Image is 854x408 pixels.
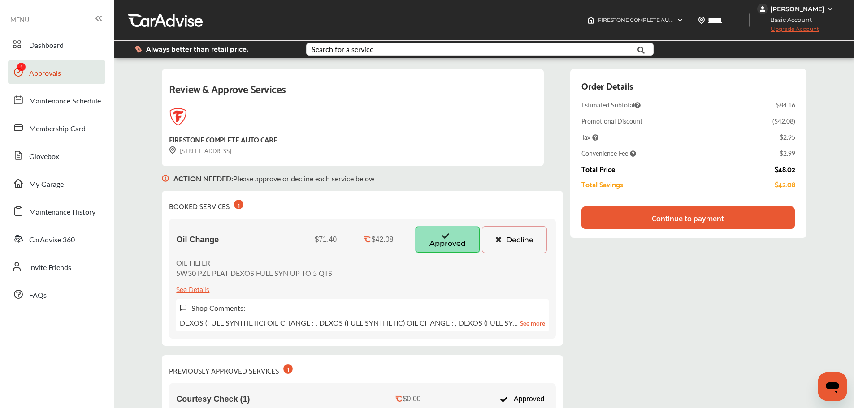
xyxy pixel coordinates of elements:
[581,180,623,188] div: Total Savings
[8,144,105,167] a: Glovebox
[169,133,277,145] div: FIRESTONE COMPLETE AUTO CARE
[581,78,633,93] div: Order Details
[29,151,59,163] span: Glovebox
[176,395,250,404] span: Courtesy Check (1)
[8,255,105,278] a: Invite Friends
[8,60,105,84] a: Approvals
[749,13,750,27] img: header-divider.bc55588e.svg
[587,17,594,24] img: header-home-logo.8d720a4f.svg
[234,200,243,209] div: 1
[29,290,47,301] span: FAQs
[818,372,847,401] iframe: Button to launch messaging window
[176,235,219,245] span: Oil Change
[8,33,105,56] a: Dashboard
[169,145,231,155] div: [STREET_ADDRESS]
[162,166,169,191] img: svg+xml;base64,PHN2ZyB3aWR0aD0iMTYiIGhlaWdodD0iMTciIHZpZXdCb3g9IjAgMCAxNiAxNyIgZmlsbD0ibm9uZSIgeG...
[312,46,373,53] div: Search for a service
[8,88,105,112] a: Maintenance Schedule
[780,133,795,142] div: $2.95
[757,26,819,37] span: Upgrade Account
[169,146,176,154] img: svg+xml;base64,PHN2ZyB3aWR0aD0iMTYiIGhlaWdodD0iMTciIHZpZXdCb3g9IjAgMCAxNiAxNyIgZmlsbD0ibm9uZSIgeG...
[495,391,549,408] div: Approved
[758,15,819,25] span: Basic Account
[772,116,795,125] div: ( $42.08 )
[8,283,105,306] a: FAQs
[176,283,209,295] div: See Details
[8,116,105,139] a: Membership Card
[8,199,105,223] a: Maintenance History
[581,116,642,125] div: Promotional Discount
[146,46,248,52] span: Always better than retail price.
[676,17,684,24] img: header-down-arrow.9dd2ce7d.svg
[770,5,824,13] div: [PERSON_NAME]
[415,226,480,253] button: Approved
[372,236,394,244] div: $42.08
[698,17,705,24] img: location_vector.a44bc228.svg
[29,262,71,274] span: Invite Friends
[581,100,641,109] span: Estimated Subtotal
[135,45,142,53] img: dollor_label_vector.a70140d1.svg
[180,318,545,328] p: DEXOS (FULL SYNTHETIC) OIL CHANGE : , DEXOS (FULL SYNTHETIC) OIL CHANGE : , DEXOS (FULL SY…
[191,303,245,313] label: Shop Comments:
[775,180,795,188] div: $42.08
[29,179,64,190] span: My Garage
[29,123,86,135] span: Membership Card
[775,165,795,173] div: $48.02
[29,234,75,246] span: CarAdvise 360
[315,236,337,244] div: $71.40
[29,68,61,79] span: Approvals
[581,133,598,142] span: Tax
[169,362,293,376] div: PREVIOUSLY APPROVED SERVICES
[29,95,101,107] span: Maintenance Schedule
[757,4,768,14] img: jVpblrzwTbfkPYzPPzSLxeg0AAAAASUVORK5CYII=
[10,16,29,23] span: MENU
[169,80,536,108] div: Review & Approve Services
[403,395,421,403] div: $0.00
[8,227,105,250] a: CarAdvise 360
[776,100,795,109] div: $84.16
[176,268,332,278] p: 5W30 PZL PLAT DEXOS FULL SYN UP TO 5 QTS
[169,198,243,212] div: BOOKED SERVICES
[29,206,95,218] span: Maintenance History
[180,304,187,312] img: svg+xml;base64,PHN2ZyB3aWR0aD0iMTYiIGhlaWdodD0iMTciIHZpZXdCb3g9IjAgMCAxNiAxNyIgZmlsbD0ibm9uZSIgeG...
[482,226,547,253] button: Decline
[173,173,233,184] b: ACTION NEEDED :
[176,258,332,268] p: OIL FILTER
[520,318,545,328] a: See more
[283,364,293,374] div: 1
[581,165,615,173] div: Total Price
[827,5,834,13] img: WGsFRI8htEPBVLJbROoPRyZpYNWhNONpIPPETTm6eUC0GeLEiAAAAAElFTkSuQmCC
[652,213,724,222] div: Continue to payment
[581,149,636,158] span: Convenience Fee
[598,17,806,23] span: FIRESTONE COMPLETE AUTO CARE , [STREET_ADDRESS] Bloomington , IN 47404
[8,172,105,195] a: My Garage
[169,108,187,126] img: logo-firestone.png
[173,173,375,184] p: Please approve or decline each service below
[780,149,795,158] div: $2.99
[29,40,64,52] span: Dashboard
